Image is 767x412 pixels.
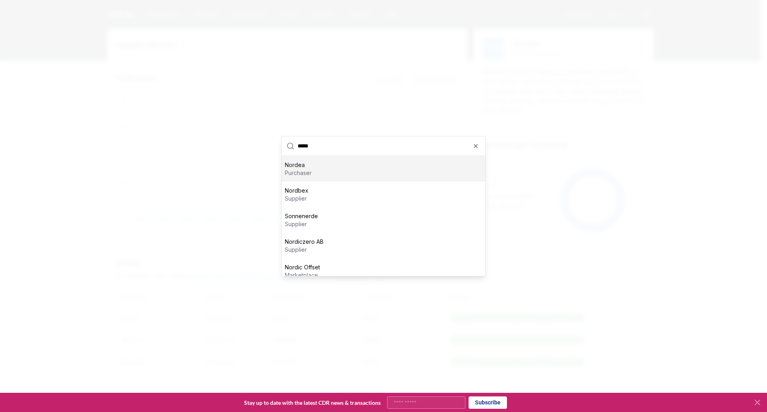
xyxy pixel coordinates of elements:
p: marketplace [285,271,320,279]
p: Nordbex [285,186,308,194]
p: supplier [285,245,324,253]
p: supplier [285,194,308,202]
p: Nordiczero AB [285,237,324,245]
p: purchaser [285,169,312,177]
p: Nordea [285,161,312,169]
p: Nordic Offset [285,263,320,271]
p: supplier [285,220,318,228]
p: Sonnenerde [285,212,318,220]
